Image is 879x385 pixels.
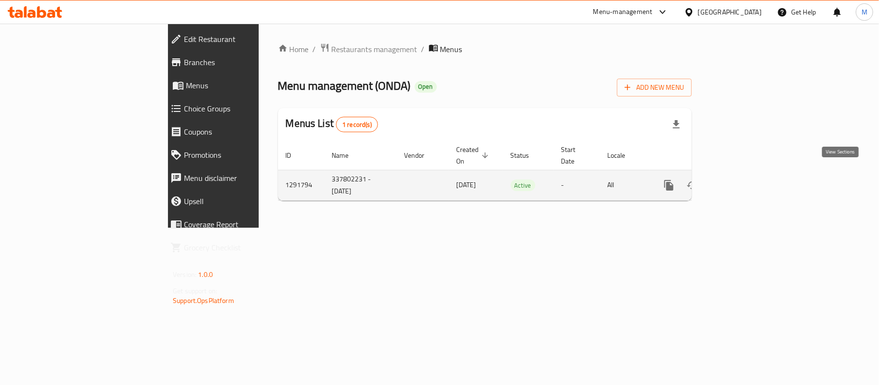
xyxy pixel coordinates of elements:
[184,126,307,137] span: Coupons
[163,120,315,143] a: Coupons
[173,294,234,307] a: Support.OpsPlatform
[405,150,437,161] span: Vendor
[657,174,681,197] button: more
[617,79,692,96] button: Add New Menu
[184,33,307,45] span: Edit Restaurant
[665,113,688,136] div: Export file
[163,27,315,51] a: Edit Restaurant
[163,143,315,166] a: Promotions
[163,51,315,74] a: Branches
[561,144,588,167] span: Start Date
[278,43,692,55] nav: breadcrumb
[184,149,307,161] span: Promotions
[173,285,217,297] span: Get support on:
[457,179,476,191] span: [DATE]
[163,166,315,190] a: Menu disclaimer
[324,170,397,200] td: 337802231 - [DATE]
[184,195,307,207] span: Upsell
[278,141,758,201] table: enhanced table
[163,74,315,97] a: Menus
[698,7,762,17] div: [GEOGRAPHIC_DATA]
[286,150,304,161] span: ID
[336,120,377,129] span: 1 record(s)
[421,43,425,55] li: /
[184,242,307,253] span: Grocery Checklist
[862,7,867,17] span: M
[163,97,315,120] a: Choice Groups
[184,56,307,68] span: Branches
[332,150,362,161] span: Name
[173,268,196,281] span: Version:
[198,268,213,281] span: 1.0.0
[593,6,653,18] div: Menu-management
[440,43,462,55] span: Menus
[286,116,378,132] h2: Menus List
[415,81,437,93] div: Open
[186,80,307,91] span: Menus
[415,82,437,91] span: Open
[457,144,491,167] span: Created On
[336,117,378,132] div: Total records count
[278,75,411,96] span: Menu management ( ONDA )
[625,82,684,94] span: Add New Menu
[511,180,535,191] span: Active
[163,190,315,213] a: Upsell
[184,103,307,114] span: Choice Groups
[650,141,758,170] th: Actions
[184,219,307,230] span: Coverage Report
[554,170,600,200] td: -
[184,172,307,184] span: Menu disclaimer
[163,213,315,236] a: Coverage Report
[681,174,704,197] button: Change Status
[163,236,315,259] a: Grocery Checklist
[608,150,638,161] span: Locale
[600,170,650,200] td: All
[511,150,542,161] span: Status
[320,43,418,55] a: Restaurants management
[332,43,418,55] span: Restaurants management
